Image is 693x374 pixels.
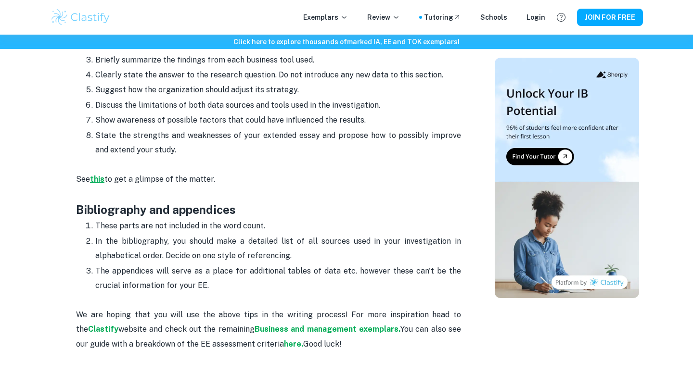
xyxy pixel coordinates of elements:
[495,58,639,298] img: Thumbnail
[95,264,461,293] p: The appendices will serve as a place for additional tables of data etc. however these can't be th...
[76,157,461,187] p: See to get a glimpse of the matter.
[255,324,400,334] a: Business and management exemplars.
[2,37,691,47] h6: Click here to explore thousands of marked IA, EE and TOK exemplars !
[95,68,461,82] p: Clearly state the answer to the research question. Do not introduce any new data to this section.
[95,53,461,67] p: Briefly summarize the findings from each business tool used.
[284,339,303,349] a: here.
[367,12,400,23] p: Review
[303,12,348,23] p: Exemplars
[553,9,569,25] button: Help and Feedback
[424,12,461,23] a: Tutoring
[95,98,461,112] p: Discuss the limitations of both data sources and tools used in the investigation.
[95,113,461,127] p: Show awareness of possible factors that could have influenced the results.
[95,234,461,263] p: In the bibliography, you should make a detailed list of all sources used in your investigation in...
[88,324,118,334] a: Clastify
[50,8,111,27] img: Clastify logo
[95,219,461,233] p: These parts are not included in the word count.
[90,175,104,184] a: this
[577,9,643,26] button: JOIN FOR FREE
[480,12,507,23] a: Schools
[526,12,545,23] a: Login
[95,83,461,97] p: Suggest how the organization should adjust its strategy.
[76,203,236,216] strong: Bibliography and appendices
[95,128,461,158] p: State the strengths and weaknesses of your extended essay and propose how to possibly improve and...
